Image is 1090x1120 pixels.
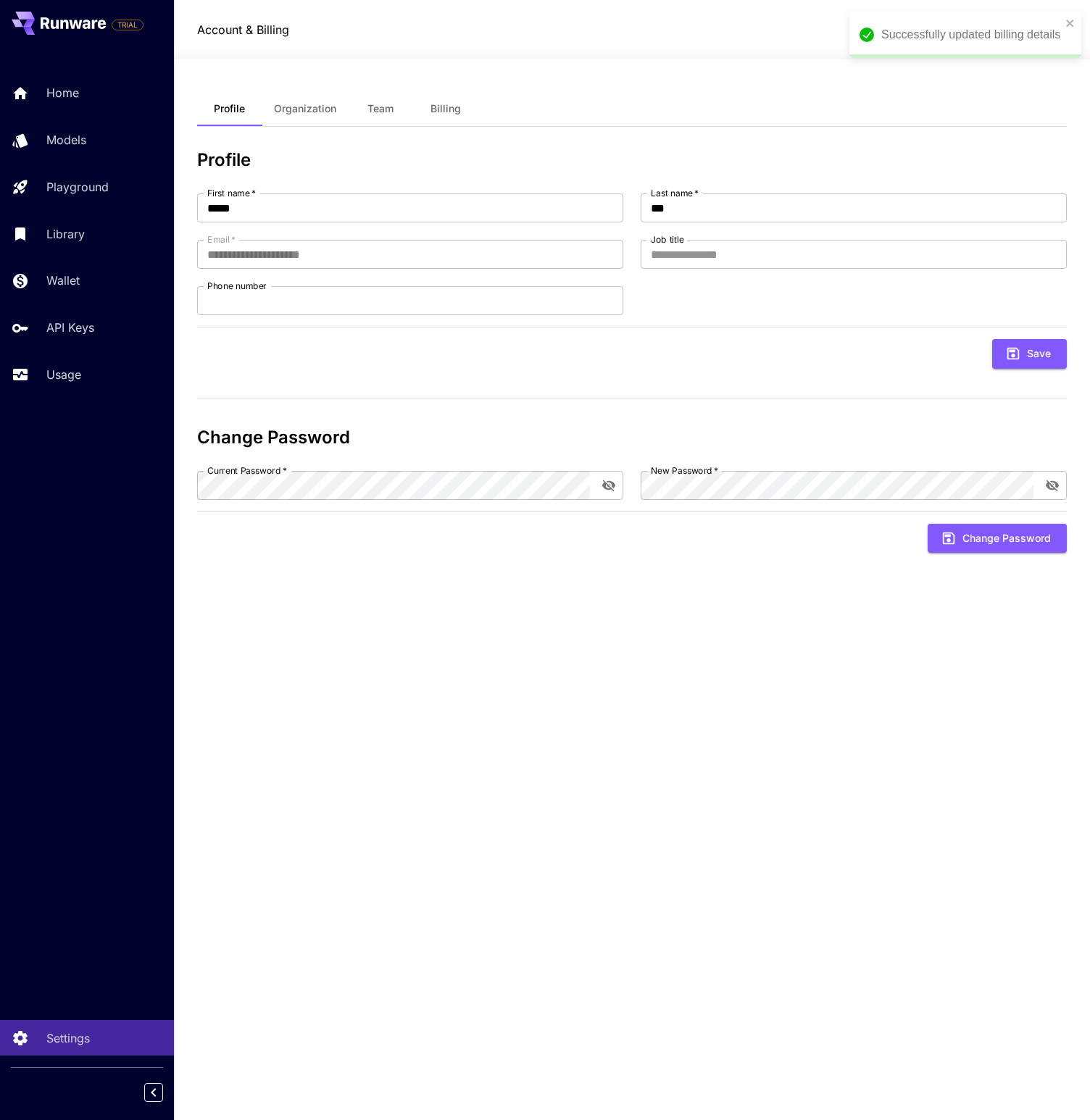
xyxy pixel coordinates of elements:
[928,524,1067,553] button: Change Password
[207,187,256,199] label: First name
[214,102,245,115] span: Profile
[1065,17,1076,29] button: close
[46,84,79,101] p: Home
[207,280,267,292] label: Phone number
[992,339,1067,369] button: Save
[651,464,718,477] label: New Password
[155,1079,174,1106] div: Collapse sidebar
[46,272,80,289] p: Wallet
[197,21,289,38] nav: breadcrumb
[46,319,94,336] p: API Keys
[46,225,85,243] p: Library
[46,366,81,383] p: Usage
[651,233,684,246] label: Job title
[46,1029,90,1047] p: Settings
[596,472,622,498] button: toggle password visibility
[430,102,461,115] span: Billing
[207,464,287,477] label: Current Password
[274,102,336,115] span: Organization
[207,233,236,246] label: Email
[367,102,394,115] span: Team
[197,150,1068,170] h3: Profile
[1039,472,1065,498] button: toggle password visibility
[144,1083,163,1102] button: Collapse sidebar
[197,427,1068,448] h3: Change Password
[881,26,1061,43] div: Successfully updated billing details
[197,21,289,38] a: Account & Billing
[112,20,143,30] span: TRIAL
[651,187,699,199] label: Last name
[46,178,109,196] p: Playground
[46,131,86,149] p: Models
[112,16,143,33] span: Add your payment card to enable full platform functionality.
